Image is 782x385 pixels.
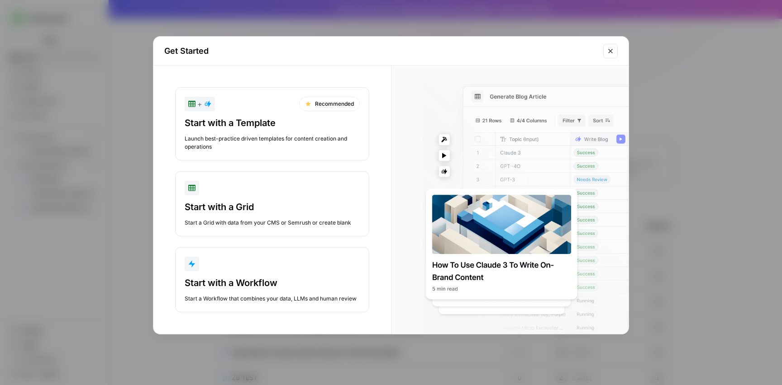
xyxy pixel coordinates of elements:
button: +RecommendedStart with a TemplateLaunch best-practice driven templates for content creation and o... [175,87,369,160]
div: + [188,99,211,109]
button: Start with a GridStart a Grid with data from your CMS or Semrush or create blank [175,171,369,236]
div: Start a Workflow that combines your data, LLMs and human review [185,295,360,303]
div: Start a Grid with data from your CMS or Semrush or create blank [185,219,360,227]
div: Start with a Grid [185,201,360,213]
h2: Get Started [164,45,598,57]
div: Recommended [299,97,360,111]
div: Start with a Template [185,117,360,129]
div: Start with a Workflow [185,277,360,289]
div: Launch best-practice driven templates for content creation and operations [185,135,360,151]
button: Start with a WorkflowStart a Workflow that combines your data, LLMs and human review [175,247,369,312]
button: Close modal [603,44,618,58]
